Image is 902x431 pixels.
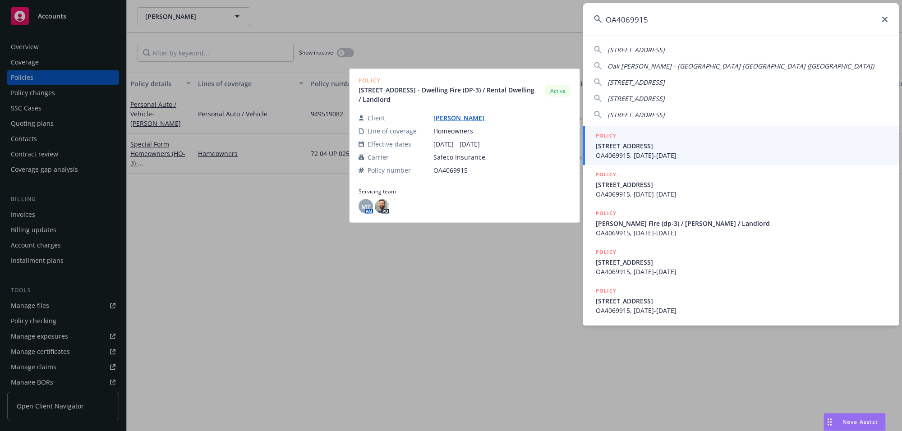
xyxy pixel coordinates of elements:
div: Drag to move [824,413,835,431]
h5: POLICY [596,131,617,140]
span: [STREET_ADDRESS] [596,141,888,151]
a: POLICY[STREET_ADDRESS]OA4069915, [DATE]-[DATE] [583,126,899,165]
a: POLICY[STREET_ADDRESS]OA4069915, [DATE]-[DATE] [583,165,899,204]
h5: POLICY [596,286,617,295]
span: OA4069915, [DATE]-[DATE] [596,151,888,160]
span: [STREET_ADDRESS] [607,110,665,119]
span: OA4069915, [DATE]-[DATE] [596,228,888,238]
span: Nova Assist [842,418,878,426]
h5: POLICY [596,170,617,179]
a: POLICY[STREET_ADDRESS]OA4069915, [DATE]-[DATE] [583,281,899,320]
span: OA4069915, [DATE]-[DATE] [596,189,888,199]
button: Nova Assist [824,413,886,431]
h5: POLICY [596,209,617,218]
span: [STREET_ADDRESS] [607,78,665,87]
span: [STREET_ADDRESS] [596,257,888,267]
span: [STREET_ADDRESS] [607,94,665,103]
span: OA4069915, [DATE]-[DATE] [596,306,888,315]
h5: POLICY [596,248,617,257]
span: [STREET_ADDRESS] [596,180,888,189]
span: Oak [PERSON_NAME] - [GEOGRAPHIC_DATA] [GEOGRAPHIC_DATA] ([GEOGRAPHIC_DATA]) [607,62,874,70]
a: POLICY[STREET_ADDRESS]OA4069915, [DATE]-[DATE] [583,243,899,281]
input: Search... [583,3,899,36]
span: OA4069915, [DATE]-[DATE] [596,267,888,276]
a: POLICY[PERSON_NAME] Fire (dp-3) / [PERSON_NAME] / LandlordOA4069915, [DATE]-[DATE] [583,204,899,243]
span: [STREET_ADDRESS] [596,296,888,306]
span: [STREET_ADDRESS] [607,46,665,54]
span: [PERSON_NAME] Fire (dp-3) / [PERSON_NAME] / Landlord [596,219,888,228]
